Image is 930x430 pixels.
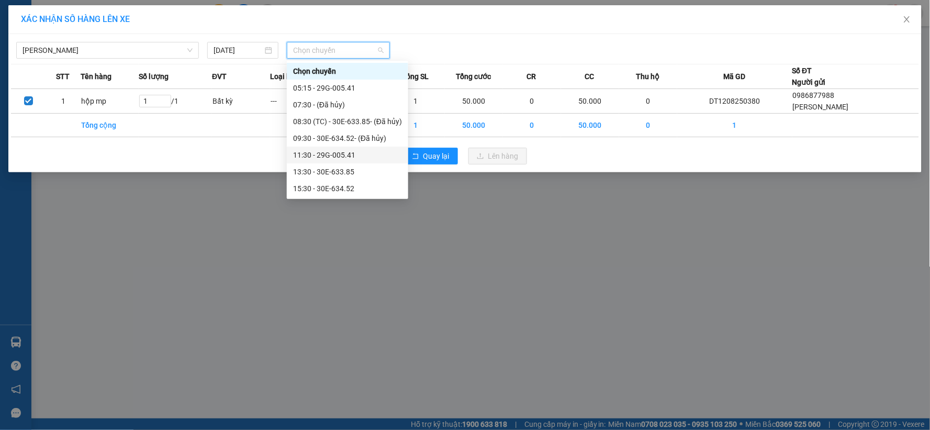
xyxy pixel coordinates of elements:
[293,99,402,111] div: 07:30 - (Đã hủy)
[293,183,402,194] div: 15:30 - 30E-634.52
[561,114,619,137] td: 50.000
[270,89,328,114] td: ---
[468,148,527,164] button: uploadLên hàng
[503,89,561,114] td: 0
[636,71,659,82] span: Thu hộ
[619,89,677,114] td: 0
[13,71,113,89] b: GỬI : VP Đại Từ
[792,65,826,88] div: Số ĐT Người gửi
[677,114,792,137] td: 1
[293,42,384,58] span: Chọn chuyến
[793,103,849,111] span: [PERSON_NAME]
[81,114,139,137] td: Tổng cộng
[561,89,619,114] td: 50.000
[892,5,922,35] button: Close
[386,114,444,137] td: 1
[293,149,402,161] div: 11:30 - 29G-005.41
[619,114,677,137] td: 0
[56,71,70,82] span: STT
[445,114,503,137] td: 50.000
[293,133,402,144] div: 09:30 - 30E-634.52 - (Đã hủy)
[212,71,227,82] span: ĐVT
[445,89,503,114] td: 50.000
[503,114,561,137] td: 0
[412,152,419,161] span: rollback
[293,166,402,178] div: 13:30 - 30E-633.85
[585,71,595,82] span: CC
[81,89,139,114] td: hộp mp
[293,65,402,77] div: Chọn chuyến
[793,91,835,100] span: 0986877988
[214,45,263,56] input: 12/08/2025
[23,42,193,58] span: Thái Nguyên - Tuyên Quang
[293,116,402,127] div: 08:30 (TC) - 30E-633.85 - (Đã hủy)
[270,71,303,82] span: Loại hàng
[293,82,402,94] div: 05:15 - 29G-005.41
[21,14,130,24] span: XÁC NHẬN SỐ HÀNG LÊN XE
[402,71,429,82] span: Tổng SL
[139,89,212,114] td: / 1
[386,89,444,114] td: 1
[527,71,536,82] span: CR
[212,89,270,114] td: Bất kỳ
[46,89,81,114] td: 1
[723,71,745,82] span: Mã GD
[139,71,169,82] span: Số lượng
[13,13,92,65] img: logo.jpg
[287,63,408,80] div: Chọn chuyến
[81,71,111,82] span: Tên hàng
[98,26,438,39] li: 271 - [PERSON_NAME] - [GEOGRAPHIC_DATA] - [GEOGRAPHIC_DATA]
[423,150,450,162] span: Quay lại
[677,89,792,114] td: DT1208250380
[903,15,911,24] span: close
[456,71,491,82] span: Tổng cước
[404,148,458,164] button: rollbackQuay lại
